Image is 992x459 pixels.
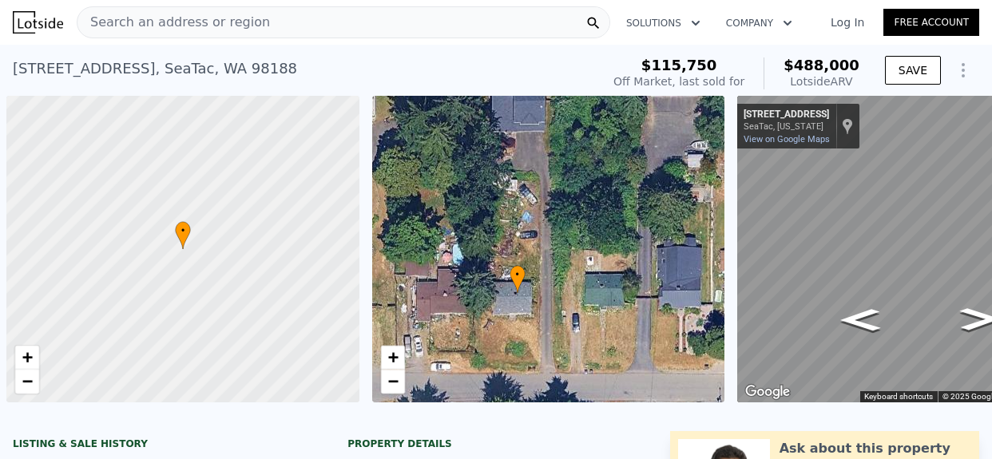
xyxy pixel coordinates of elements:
button: Solutions [613,9,713,38]
button: Company [713,9,805,38]
a: View on Google Maps [744,134,830,144]
div: Off Market, last sold for [613,73,744,89]
div: Ask about this property [780,439,950,458]
span: − [22,371,33,391]
path: Go West, S 172nd St [823,303,898,336]
span: − [387,371,398,391]
div: Property details [347,437,644,450]
div: [STREET_ADDRESS] [744,109,829,121]
span: + [387,347,398,367]
div: • [175,221,191,249]
div: • [510,265,526,293]
div: LISTING & SALE HISTORY [13,437,309,453]
a: Log In [811,14,883,30]
a: Zoom in [15,346,39,370]
span: $488,000 [784,57,859,73]
button: SAVE [885,56,941,85]
img: Lotside [13,11,63,34]
a: Zoom out [381,370,405,394]
a: Zoom out [15,370,39,394]
span: Search an address or region [77,13,270,32]
button: Keyboard shortcuts [864,391,933,402]
span: + [22,347,33,367]
span: $115,750 [641,57,717,73]
img: Google [741,382,794,402]
div: [STREET_ADDRESS] , SeaTac , WA 98188 [13,57,297,80]
span: • [175,224,191,238]
span: • [510,267,526,282]
a: Show location on map [842,117,853,135]
div: SeaTac, [US_STATE] [744,121,829,132]
div: Lotside ARV [784,73,859,89]
a: Zoom in [381,346,405,370]
a: Free Account [883,9,979,36]
a: Open this area in Google Maps (opens a new window) [741,382,794,402]
button: Show Options [947,54,979,86]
